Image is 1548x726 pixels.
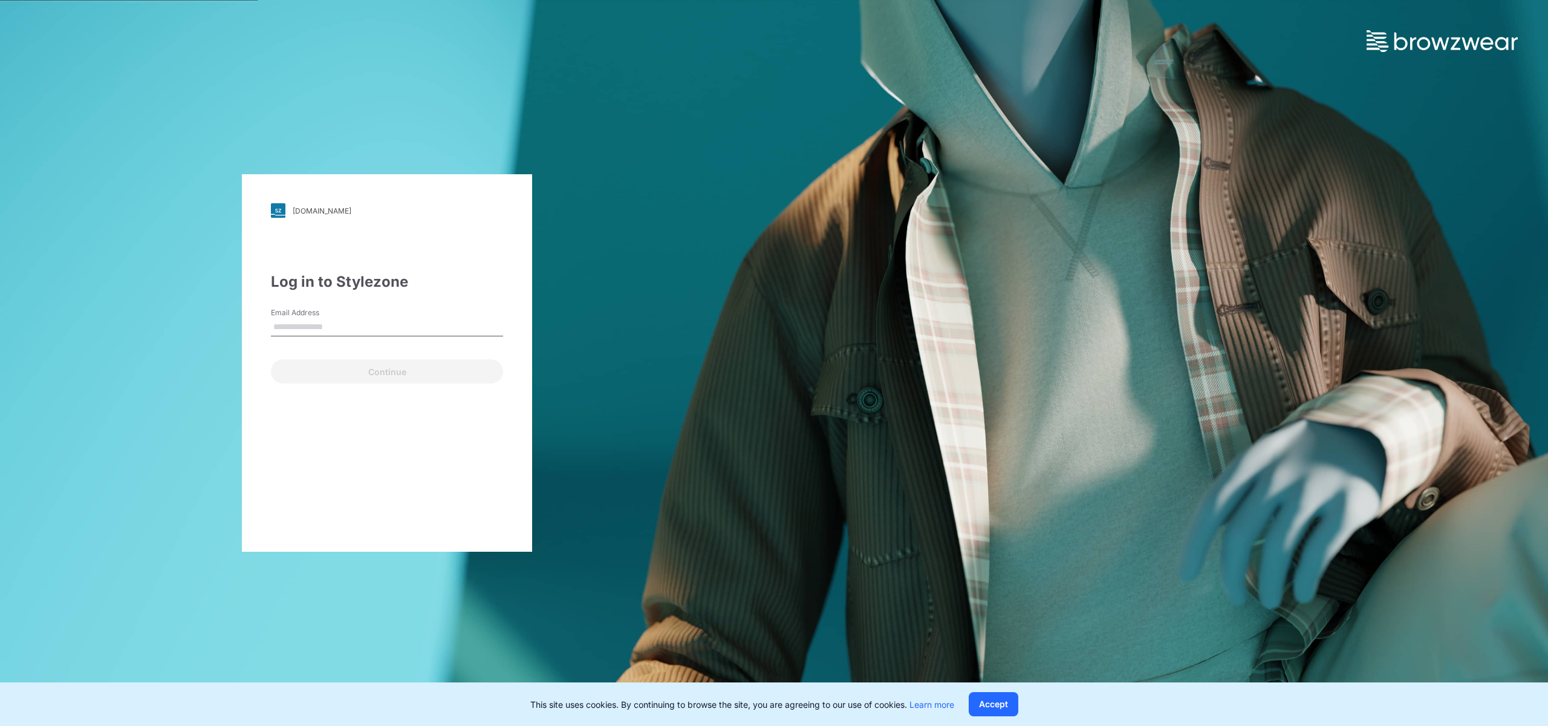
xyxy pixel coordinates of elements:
div: [DOMAIN_NAME] [293,206,351,215]
div: Log in to Stylezone [271,271,503,293]
button: Accept [969,692,1018,716]
p: This site uses cookies. By continuing to browse the site, you are agreeing to our use of cookies. [530,698,954,711]
img: browzwear-logo.73288ffb.svg [1367,30,1518,52]
label: Email Address [271,307,356,318]
img: svg+xml;base64,PHN2ZyB3aWR0aD0iMjgiIGhlaWdodD0iMjgiIHZpZXdCb3g9IjAgMCAyOCAyOCIgZmlsbD0ibm9uZSIgeG... [271,203,285,218]
a: Learn more [909,699,954,710]
a: [DOMAIN_NAME] [271,203,503,218]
